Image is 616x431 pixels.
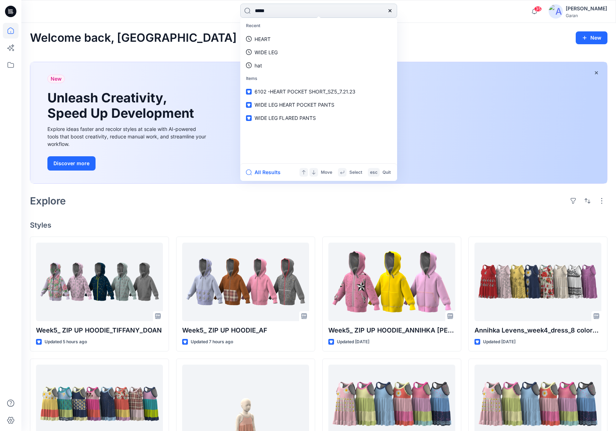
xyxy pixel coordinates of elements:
a: Annihka Levens_week4_dress_8 colorways [474,243,601,321]
p: Updated 7 hours ago [191,338,233,346]
p: hat [255,62,262,69]
span: 6102 -HEART POCKET SHORT_SZ5_7.21.23 [255,88,355,95]
p: Select [349,169,362,176]
button: New [576,31,607,44]
p: esc [370,169,378,176]
div: [PERSON_NAME] [566,4,607,13]
span: WIDE LEG HEART POCKET PANTS [255,102,334,108]
p: Updated 5 hours ago [45,338,87,346]
span: WIDE LEG FLARED PANTS [255,115,316,121]
button: Discover more [47,156,96,171]
h4: Styles [30,221,607,229]
p: Recent [242,19,396,32]
p: WIDE LEG [255,49,278,56]
a: Week5_ ZIP UP HOODIE_AF [182,243,309,321]
a: Discover more [47,156,208,171]
a: WIDE LEG FLARED PANTS [242,111,396,125]
p: Items [242,72,396,85]
span: 35 [534,6,542,12]
p: Updated [DATE] [483,338,515,346]
a: Week5_ ZIP UP HOODIE_TIFFANY_DOAN [36,243,163,321]
span: New [51,75,62,83]
p: Week5_ ZIP UP HOODIE_ANNIHKA [PERSON_NAME] [328,325,455,335]
p: Week5_ ZIP UP HOODIE_AF [182,325,309,335]
h1: Unleash Creativity, Speed Up Development [47,90,197,121]
a: 6102 -HEART POCKET SHORT_SZ5_7.21.23 [242,85,396,98]
p: Week5_ ZIP UP HOODIE_TIFFANY_DOAN [36,325,163,335]
img: avatar [549,4,563,19]
p: Quit [383,169,391,176]
a: WIDE LEG [242,46,396,59]
a: WIDE LEG HEART POCKET PANTS [242,98,396,111]
button: All Results [246,168,285,177]
div: Garan [566,13,607,18]
h2: Explore [30,195,66,207]
p: Annihka Levens_week4_dress_8 colorways [474,325,601,335]
p: Move [321,169,332,176]
div: Explore ideas faster and recolor styles at scale with AI-powered tools that boost creativity, red... [47,125,208,148]
h2: Welcome back, [GEOGRAPHIC_DATA] [30,31,237,45]
a: Week5_ ZIP UP HOODIE_ANNIHKA LEVENS [328,243,455,321]
p: HEART [255,35,271,43]
a: HEART [242,32,396,46]
a: hat [242,59,396,72]
p: Updated [DATE] [337,338,369,346]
